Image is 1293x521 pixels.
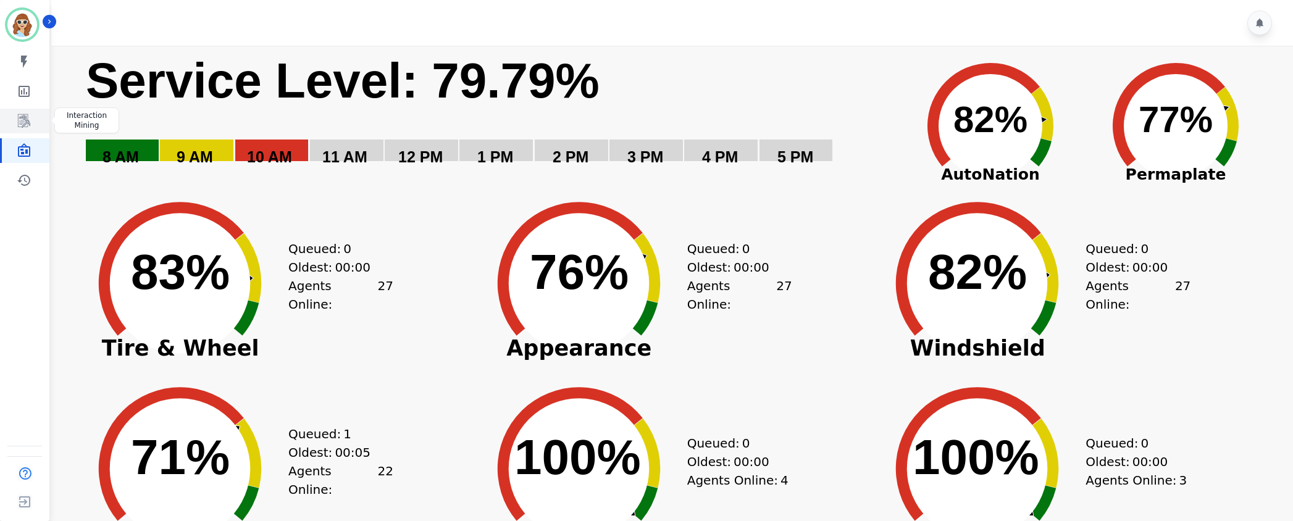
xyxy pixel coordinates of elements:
[553,148,588,165] text: 2 PM
[177,148,213,165] text: 9 AM
[131,430,230,485] text: 71%
[1086,471,1190,490] div: Agents Online:
[335,258,370,277] span: 00:00
[734,258,769,277] span: 00:00
[7,10,37,40] img: Bordered avatar
[913,430,1039,485] text: 100%
[514,430,641,485] text: 100%
[288,443,381,462] div: Oldest:
[1086,434,1178,452] div: Queued:
[398,148,443,165] text: 12 PM
[378,462,393,499] span: 22
[1132,258,1168,277] span: 00:00
[742,434,750,452] span: 0
[288,462,393,499] div: Agents Online:
[1179,471,1187,490] span: 3
[471,342,687,354] span: Appearance
[898,163,1083,186] span: AutoNation
[869,342,1086,354] span: Windshield
[530,244,629,299] text: 76%
[343,425,351,443] span: 1
[777,148,813,165] text: 5 PM
[85,51,895,183] svg: Service Level: 0%
[687,258,780,277] div: Oldest:
[1086,452,1178,471] div: Oldest:
[1083,163,1268,186] span: Permaplate
[780,471,789,490] span: 4
[687,277,792,314] div: Agents Online:
[288,258,381,277] div: Oldest:
[1132,452,1168,471] span: 00:00
[288,277,393,314] div: Agents Online:
[687,452,780,471] div: Oldest:
[288,240,381,258] div: Queued:
[1140,240,1149,258] span: 0
[103,148,139,165] text: 8 AM
[1086,277,1190,314] div: Agents Online:
[477,148,513,165] text: 1 PM
[953,99,1027,140] text: 82%
[247,148,292,165] text: 10 AM
[687,434,780,452] div: Queued:
[1086,258,1178,277] div: Oldest:
[1140,434,1149,452] span: 0
[928,244,1027,299] text: 82%
[131,244,230,299] text: 83%
[378,277,393,314] span: 27
[288,425,381,443] div: Queued:
[776,277,792,314] span: 27
[627,148,663,165] text: 3 PM
[702,148,738,165] text: 4 PM
[1175,277,1190,314] span: 27
[1086,240,1178,258] div: Queued:
[343,240,351,258] span: 0
[86,53,600,108] text: Service Level: 79.79%
[687,240,780,258] div: Queued:
[742,240,750,258] span: 0
[1139,99,1213,140] text: 77%
[687,471,792,490] div: Agents Online:
[322,148,367,165] text: 11 AM
[734,452,769,471] span: 00:00
[335,443,370,462] span: 00:05
[72,342,288,354] span: Tire & Wheel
